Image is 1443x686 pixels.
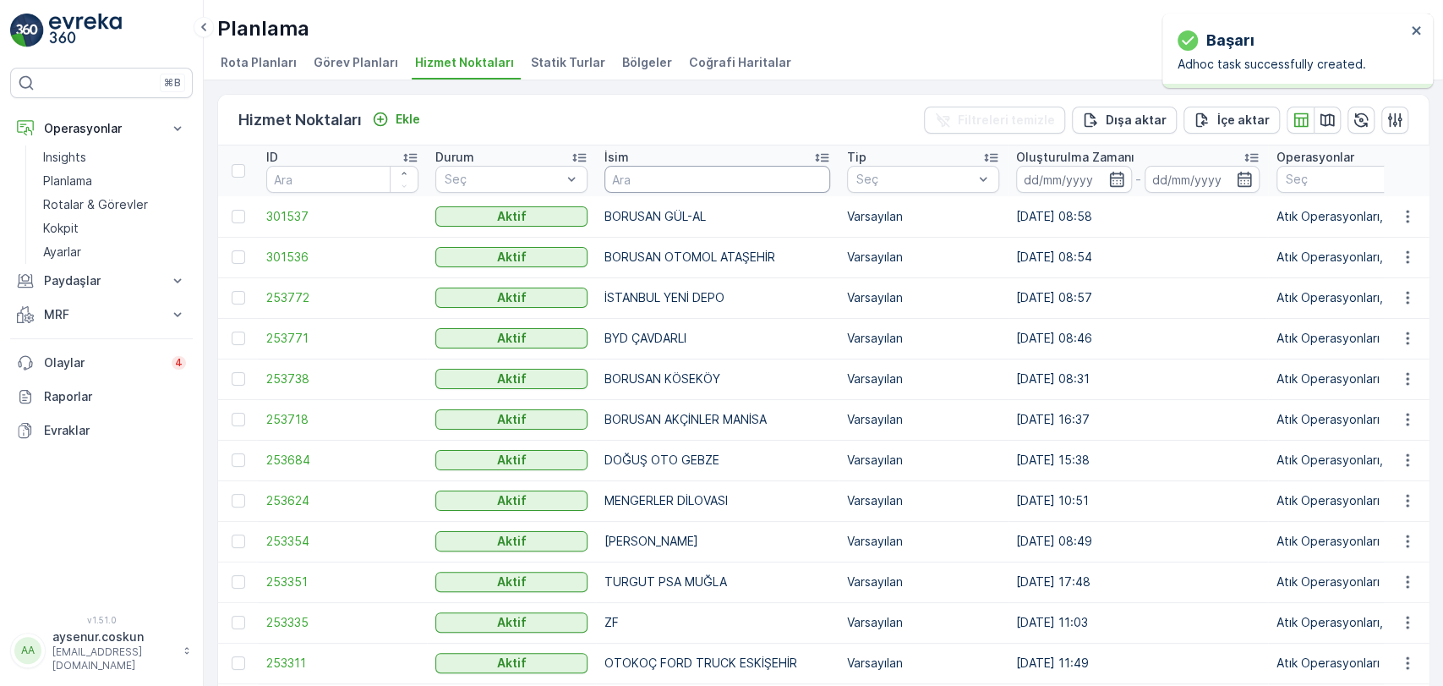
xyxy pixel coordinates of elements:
p: Varsayılan [847,330,999,347]
p: BORUSAN OTOMOL ATAŞEHİR [604,249,830,266]
div: Toggle Row Selected [232,332,245,345]
p: 4 [175,356,183,370]
p: Varsayılan [847,452,999,469]
a: Ayarlar [36,240,193,264]
span: Hizmet Noktaları [415,54,514,71]
p: BYD ÇAVDARLI [604,330,830,347]
button: Dışa aktar [1072,107,1177,134]
a: 253771 [266,330,418,347]
td: [DATE] 08:57 [1008,277,1268,318]
button: Paydaşlar [10,264,193,298]
a: 253624 [266,492,418,509]
a: Kokpit [36,217,193,240]
div: Toggle Row Selected [232,494,245,508]
p: Kokpit [43,220,79,237]
div: Toggle Row Selected [232,616,245,629]
button: Filtreleri temizle [924,107,1065,134]
p: OTOKOÇ FORD TRUCK ESKİŞEHİR [604,655,830,672]
div: Toggle Row Selected [232,210,245,223]
button: Aktif [435,653,588,673]
img: logo_light-DOdMpM7g.png [49,14,122,47]
p: Varsayılan [847,370,999,387]
a: 253718 [266,411,418,428]
input: Ara [604,166,830,193]
span: Rota Planları [221,54,297,71]
p: Varsayılan [847,614,999,631]
button: Aktif [435,247,588,267]
p: Varsayılan [847,208,999,225]
p: Aktif [497,370,527,387]
p: Varsayılan [847,492,999,509]
a: Evraklar [10,414,193,447]
p: Insights [43,149,86,166]
p: İçe aktar [1217,112,1270,129]
a: 253772 [266,289,418,306]
p: Aktif [497,208,527,225]
p: [EMAIL_ADDRESS][DOMAIN_NAME] [52,645,174,672]
td: [DATE] 10:51 [1008,480,1268,521]
p: ⌘B [164,76,181,90]
p: Varsayılan [847,411,999,428]
p: başarı [1206,29,1254,52]
p: BORUSAN AKÇİNLER MANİSA [604,411,830,428]
p: Varsayılan [847,289,999,306]
button: Operasyonlar [10,112,193,145]
a: Raporlar [10,380,193,414]
a: 301537 [266,208,418,225]
button: MRF [10,298,193,332]
p: - [1135,169,1141,189]
td: [DATE] 15:38 [1008,440,1268,480]
td: [DATE] 16:37 [1008,399,1268,440]
p: ID [266,149,278,166]
p: Ayarlar [43,244,81,261]
button: Aktif [435,206,588,227]
button: Aktif [435,369,588,389]
p: BORUSAN GÜL-AL [604,208,830,225]
div: Toggle Row Selected [232,250,245,264]
span: v 1.51.0 [10,615,193,625]
p: Aktif [497,330,527,347]
span: 253354 [266,533,418,550]
p: Varsayılan [847,533,999,550]
td: [DATE] 08:58 [1008,196,1268,237]
button: Aktif [435,572,588,592]
p: Aktif [497,573,527,590]
p: Seç [856,171,973,188]
button: İçe aktar [1183,107,1280,134]
a: Rotalar & Görevler [36,193,193,217]
div: Toggle Row Selected [232,535,245,548]
span: 253684 [266,452,418,469]
div: Toggle Row Selected [232,575,245,589]
span: Bölgeler [622,54,672,71]
p: aysenur.coskun [52,628,174,645]
a: 253738 [266,370,418,387]
p: Aktif [497,452,527,469]
p: Aktif [497,614,527,631]
p: Aktif [497,249,527,266]
button: Aktif [435,409,588,430]
img: logo [10,14,44,47]
div: AA [14,637,41,664]
p: ZF [604,614,830,631]
p: Evraklar [44,422,186,439]
a: Insights [36,145,193,169]
p: BORUSAN KÖSEKÖY [604,370,830,387]
p: Varsayılan [847,655,999,672]
a: 253311 [266,655,418,672]
span: 253351 [266,573,418,590]
p: Aktif [497,655,527,672]
p: İSTANBUL YENİ DEPO [604,289,830,306]
div: Toggle Row Selected [232,372,245,386]
p: Operasyonlar [44,120,159,137]
p: Dışa aktar [1106,112,1167,129]
td: [DATE] 11:49 [1008,643,1268,683]
p: MRF [44,306,159,323]
button: Ekle [365,109,427,129]
p: Varsayılan [847,249,999,266]
p: Paydaşlar [44,272,159,289]
p: TURGUT PSA MUĞLA [604,573,830,590]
